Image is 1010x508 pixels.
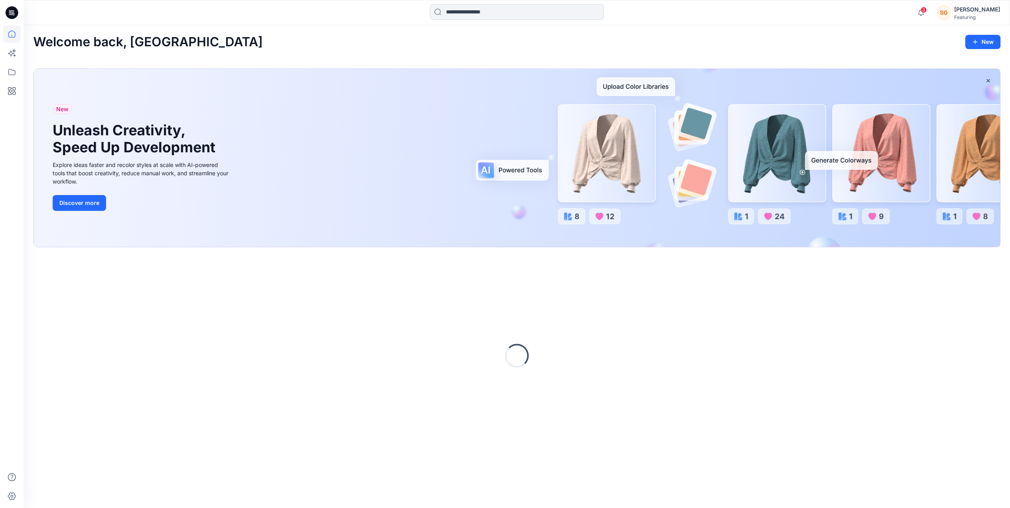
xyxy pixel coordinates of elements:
[53,195,106,211] button: Discover more
[53,122,219,156] h1: Unleash Creativity, Speed Up Development
[53,195,231,211] a: Discover more
[965,35,1001,49] button: New
[937,6,951,20] div: SG
[954,14,1000,20] div: Featuring
[954,5,1000,14] div: [PERSON_NAME]
[33,35,263,49] h2: Welcome back, [GEOGRAPHIC_DATA]
[53,161,231,186] div: Explore ideas faster and recolor styles at scale with AI-powered tools that boost creativity, red...
[921,7,927,13] span: 3
[56,104,68,114] span: New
